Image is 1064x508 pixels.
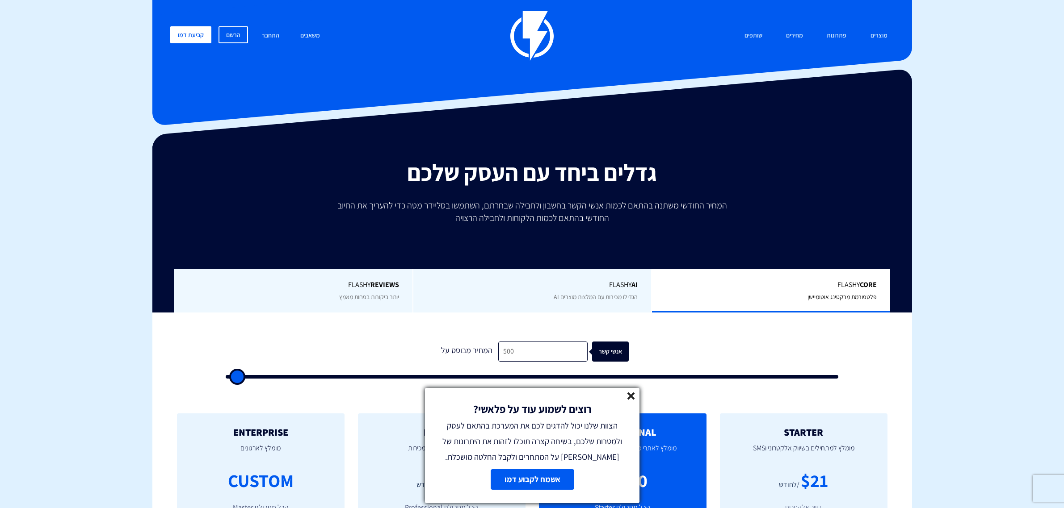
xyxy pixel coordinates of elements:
[435,341,498,362] div: המחיר מבוסס על
[339,293,399,301] span: יותר ביקורות בפחות מאמץ
[294,26,327,46] a: משאבים
[820,26,853,46] a: פתרונות
[860,280,877,289] b: Core
[864,26,894,46] a: מוצרים
[371,427,512,437] h2: MASTER
[554,293,638,301] span: הגדילו מכירות עם המלצות מוצרים AI
[779,480,799,490] div: /לחודש
[631,280,638,289] b: AI
[219,26,248,43] a: הרשם
[370,280,399,289] b: REVIEWS
[190,427,331,437] h2: ENTERPRISE
[416,480,437,490] div: /לחודש
[597,341,634,362] div: אנשי קשר
[331,199,733,224] p: המחיר החודשי משתנה בהתאם לכמות אנשי הקשר בחשבון ולחבילה שבחרתם, השתמשו בסליידר מטה כדי להעריך את ...
[733,437,874,468] p: מומלץ למתחילים בשיווק אלקטרוני וSMS
[738,26,769,46] a: שותפים
[427,280,638,290] span: Flashy
[187,280,399,290] span: Flashy
[807,293,877,301] span: פלטפורמת מרקטינג אוטומיישן
[228,468,294,493] div: CUSTOM
[170,26,211,43] a: קביעת דמו
[665,280,877,290] span: Flashy
[159,160,905,185] h2: גדלים ביחד עם העסק שלכם
[733,427,874,437] h2: STARTER
[779,26,810,46] a: מחירים
[190,437,331,468] p: מומלץ לארגונים
[801,468,828,493] div: $21
[371,437,512,468] p: מומלץ לצוותי שיווק ומכירות
[255,26,286,46] a: התחבר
